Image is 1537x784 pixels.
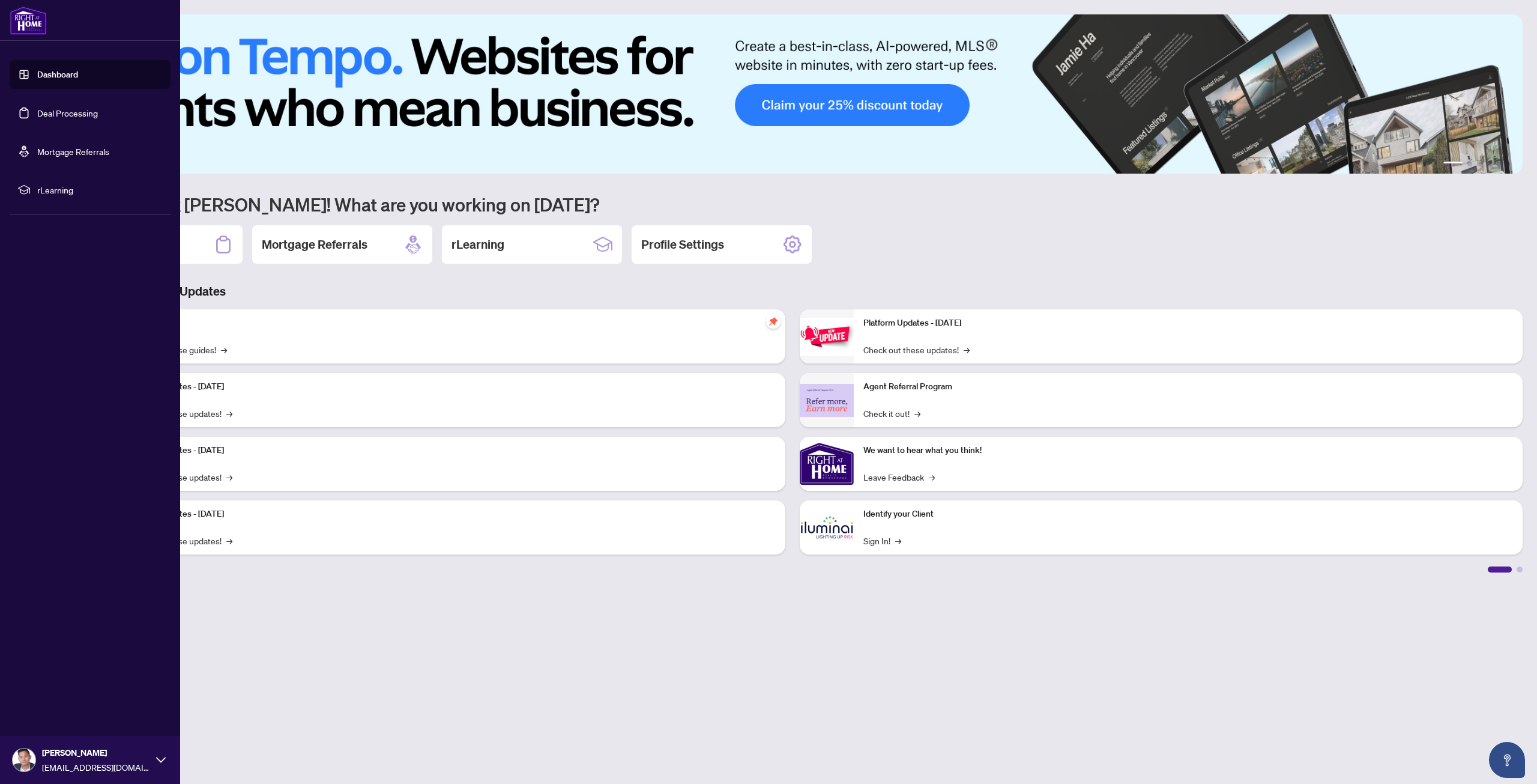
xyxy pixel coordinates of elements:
p: Identify your Client [863,508,1513,521]
h2: rLearning [451,236,504,253]
a: Check out these updates!→ [863,343,970,356]
span: → [226,407,232,420]
img: Platform Updates - June 23, 2025 [800,318,854,356]
p: Platform Updates - [DATE] [863,317,1513,330]
a: Check it out!→ [863,407,920,420]
a: Leave Feedback→ [863,470,935,484]
span: → [226,534,232,547]
img: Identify your Client [800,500,854,555]
span: [PERSON_NAME] [42,746,150,759]
img: Agent Referral Program [800,384,854,417]
span: → [929,470,935,484]
p: We want to hear what you think! [863,444,1513,457]
button: 5 [1496,162,1501,166]
img: Profile Icon [13,749,35,771]
span: rLearning [37,183,162,196]
h2: Profile Settings [641,236,724,253]
span: → [895,534,901,547]
button: Open asap [1489,742,1525,778]
p: Platform Updates - [DATE] [126,508,776,521]
span: → [221,343,227,356]
p: Self-Help [126,317,776,330]
img: logo [10,6,47,35]
button: 4 [1487,162,1491,166]
p: Agent Referral Program [863,380,1513,394]
h3: Brokerage & Industry Updates [62,283,1523,300]
p: Platform Updates - [DATE] [126,380,776,394]
a: Mortgage Referrals [37,146,109,157]
span: pushpin [766,314,781,329]
img: Slide 0 [62,14,1523,174]
button: 1 [1443,162,1463,166]
span: → [226,470,232,484]
button: 3 [1477,162,1482,166]
a: Sign In!→ [863,534,901,547]
img: We want to hear what you think! [800,437,854,491]
span: [EMAIL_ADDRESS][DOMAIN_NAME] [42,761,150,774]
h1: Welcome back [PERSON_NAME]! What are you working on [DATE]? [62,193,1523,216]
a: Deal Processing [37,108,98,118]
h2: Mortgage Referrals [262,236,367,253]
button: 6 [1506,162,1511,166]
button: 2 [1467,162,1472,166]
span: → [964,343,970,356]
span: → [914,407,920,420]
p: Platform Updates - [DATE] [126,444,776,457]
a: Dashboard [37,69,78,80]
